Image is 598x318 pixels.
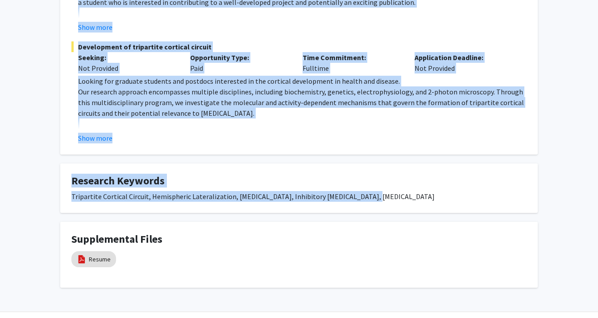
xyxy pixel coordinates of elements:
div: Not Provided [78,63,177,73]
div: Not Provided [408,52,520,73]
p: Seeking: [78,52,177,63]
p: Time Commitment: [303,52,401,63]
iframe: Chat [7,278,38,311]
p: Opportunity Type: [190,52,289,63]
div: Fulltime [296,52,408,73]
h4: Research Keywords [71,175,527,188]
p: Application Deadline: [415,52,513,63]
a: Resume [89,255,111,264]
p: Looking for graduate students and postdocs interested in the cortical development in health and d... [78,76,527,86]
div: Tripartite Cortical Circuit, Hemispheric Lateralization, [MEDICAL_DATA], Inhibitory [MEDICAL_DATA... [71,191,527,202]
button: Show more [78,133,112,143]
h4: Supplemental Files [71,233,527,246]
p: Our research approach encompasses multiple disciplines, including biochemistry, genetics, electro... [78,86,527,118]
img: pdf_icon.png [77,254,87,264]
button: Show more [78,22,112,33]
div: Paid [183,52,295,73]
span: Development of tripartite cortical circuit [71,41,527,52]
